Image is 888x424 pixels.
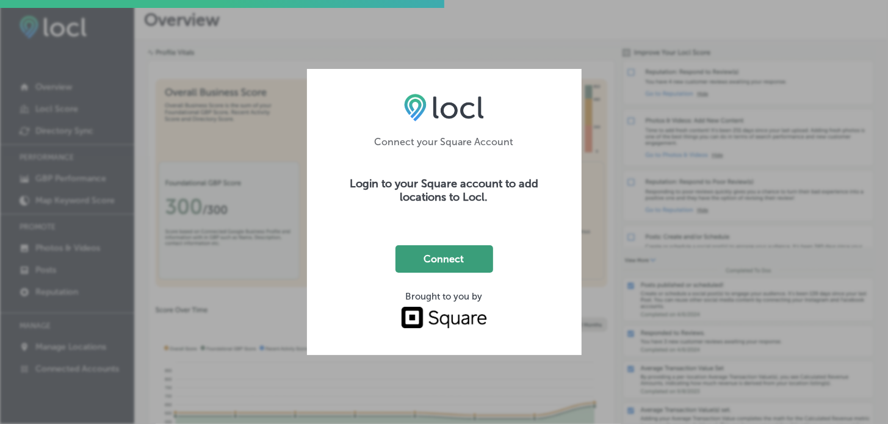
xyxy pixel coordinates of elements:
div: Brought to you by [331,291,557,302]
img: Square [402,307,487,328]
h2: Login to your Square account to add locations to Locl. [331,177,557,204]
p: Connect your Square Account [331,136,557,148]
button: Connect [395,245,493,273]
img: LOCL logo [404,93,484,121]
